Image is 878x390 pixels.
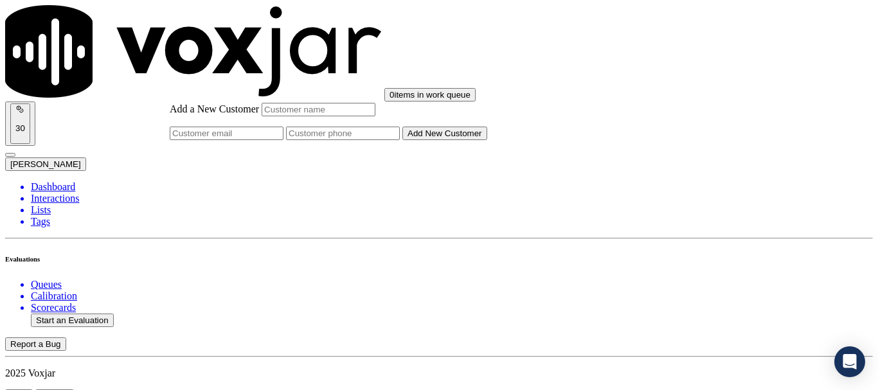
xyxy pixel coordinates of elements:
button: 30 [5,102,35,146]
button: Add New Customer [402,127,487,140]
button: 0items in work queue [384,88,476,102]
label: Add a New Customer [170,103,259,114]
a: Calibration [31,290,873,302]
a: Interactions [31,193,873,204]
a: Lists [31,204,873,216]
input: Customer phone [286,127,400,140]
a: Scorecards [31,302,873,314]
a: Dashboard [31,181,873,193]
button: 30 [10,103,30,144]
span: [PERSON_NAME] [10,159,81,169]
button: [PERSON_NAME] [5,157,86,171]
img: voxjar logo [5,5,382,98]
h6: Evaluations [5,255,873,263]
div: Open Intercom Messenger [834,346,865,377]
a: Tags [31,216,873,227]
input: Customer name [262,103,375,116]
button: Start an Evaluation [31,314,114,327]
input: Customer email [170,127,283,140]
p: 30 [15,123,25,133]
p: 2025 Voxjar [5,368,873,379]
a: Queues [31,279,873,290]
button: Report a Bug [5,337,66,351]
